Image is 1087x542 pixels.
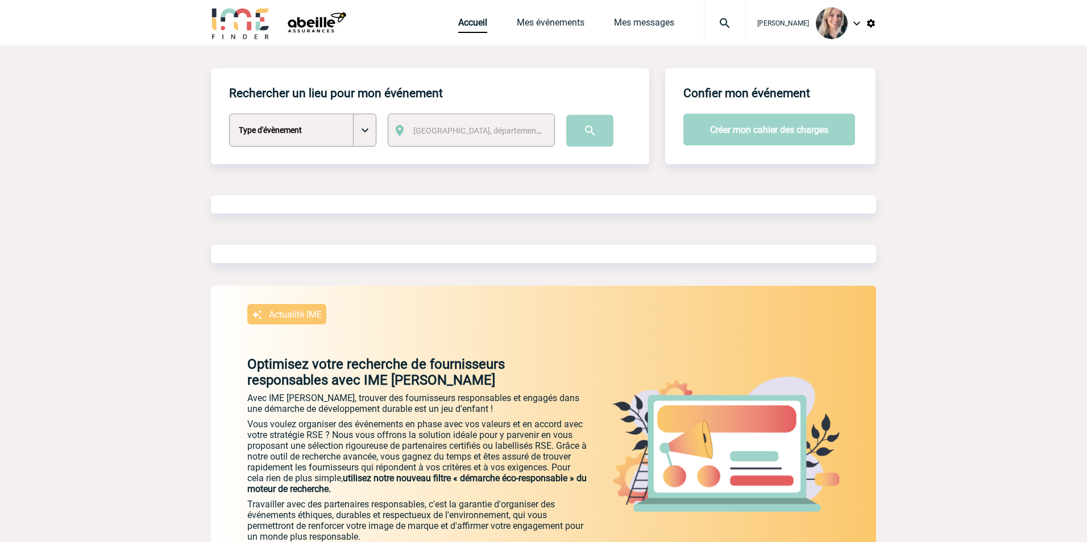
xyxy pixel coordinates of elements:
h4: Rechercher un lieu pour mon événement [229,86,443,100]
input: Submit [566,115,613,147]
p: Actualité IME [269,309,322,320]
span: utilisez notre nouveau filtre « démarche éco-responsable » du moteur de recherche. [247,473,587,494]
a: Accueil [458,17,487,33]
a: Mes événements [517,17,584,33]
p: Vous voulez organiser des événements en phase avec vos valeurs et en accord avec votre stratégie ... [247,419,588,494]
p: Avec IME [PERSON_NAME], trouver des fournisseurs responsables et engagés dans une démarche de dév... [247,393,588,414]
img: actu.png [612,377,840,512]
h4: Confier mon événement [683,86,810,100]
span: [PERSON_NAME] [757,19,809,27]
img: IME-Finder [211,7,270,39]
p: Travailler avec des partenaires responsables, c'est la garantie d'organiser des événements éthiqu... [247,499,588,542]
button: Créer mon cahier des charges [683,114,855,145]
a: Mes messages [614,17,674,33]
span: [GEOGRAPHIC_DATA], département, région... [413,126,571,135]
img: 129785-0.jpg [816,7,848,39]
p: Optimisez votre recherche de fournisseurs responsables avec IME [PERSON_NAME] [211,356,588,388]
